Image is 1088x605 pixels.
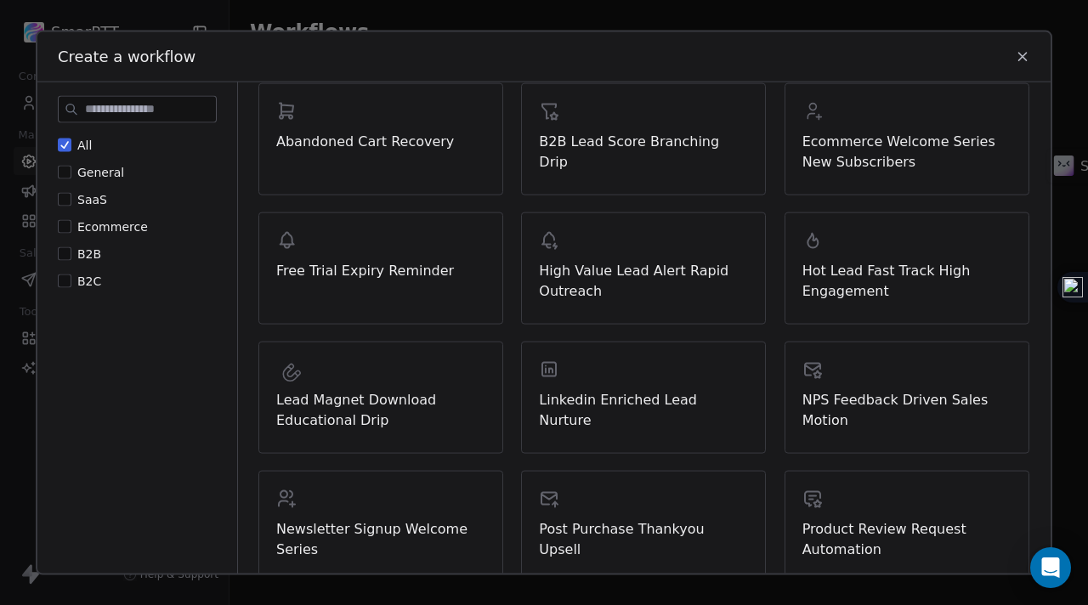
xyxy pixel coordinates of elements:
span: Ecommerce Welcome Series New Subscribers [802,132,1011,172]
button: SaaS [58,191,71,208]
span: Free Trial Expiry Reminder [276,261,485,281]
span: Create a workflow [58,46,195,68]
button: All [58,137,71,154]
img: logo_icon_black.svg [1062,277,1083,297]
span: High Value Lead Alert Rapid Outreach [539,261,748,302]
span: Product Review Request Automation [802,519,1011,560]
span: Linkedin Enriched Lead Nurture [539,390,748,431]
span: SaaS [77,193,107,206]
button: B2B [58,246,71,263]
span: All [77,139,92,152]
button: Ecommerce [58,218,71,235]
button: General [58,164,71,181]
span: B2B Lead Score Branching Drip [539,132,748,172]
span: Ecommerce [77,220,148,234]
span: B2B [77,247,101,261]
span: B2C [77,274,101,288]
span: General [77,166,124,179]
span: Abandoned Cart Recovery [276,132,485,152]
button: B2C [58,273,71,290]
span: Post Purchase Thankyou Upsell [539,519,748,560]
span: Lead Magnet Download Educational Drip [276,390,485,431]
div: Open Intercom Messenger [1030,547,1071,588]
span: NPS Feedback Driven Sales Motion [802,390,1011,431]
span: Hot Lead Fast Track High Engagement [802,261,1011,302]
span: Newsletter Signup Welcome Series [276,519,485,560]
